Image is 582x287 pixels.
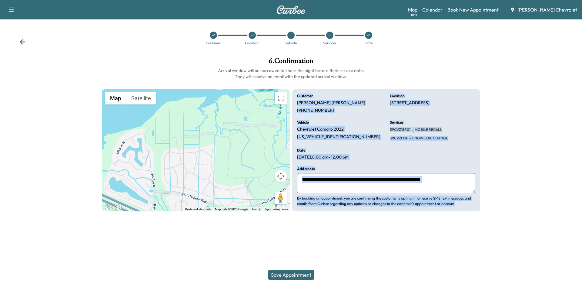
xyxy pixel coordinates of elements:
[215,207,248,211] span: Map data ©2025 Google
[297,94,313,98] h6: Customer
[102,67,480,80] h6: Arrival window will be narrowed to 1 hour the night before their service date. They will receive ...
[447,6,499,13] a: Book New Appointment
[275,92,287,104] button: Toggle fullscreen view
[275,192,287,204] button: Drag Pegman onto the map to open Street View
[19,39,25,45] div: Back
[206,41,221,45] div: Customer
[297,127,344,132] p: Chevrolet Camaro 2022
[410,127,413,133] span: -
[517,6,577,13] span: [PERSON_NAME] Chevrolet
[297,100,365,106] p: [PERSON_NAME] [PERSON_NAME]
[126,92,156,104] button: Show satellite imagery
[408,6,417,13] a: MapBeta
[390,127,410,132] span: 39CVZ15R01
[245,41,259,45] div: Location
[390,121,403,124] h6: Services
[411,12,417,17] div: Beta
[422,6,443,13] a: Calendar
[275,170,287,182] button: Map camera controls
[297,196,475,207] p: By booking an appointment, you are confirming the customer is opting in to receive SMS text messa...
[285,41,297,45] div: Vehicle
[103,203,123,211] a: Open this area in Google Maps (opens a new window)
[268,270,314,280] button: Save Appointment
[102,57,480,67] h1: 6 . Confirmation
[297,121,309,124] h6: Vehicle
[297,149,305,152] h6: Date
[408,135,411,141] span: -
[390,136,408,141] span: 39CVZLOF
[252,207,260,211] a: Terms (opens in new tab)
[297,167,315,171] h6: Add a note
[390,94,405,98] h6: Location
[105,92,126,104] button: Show street map
[323,41,336,45] div: Services
[297,134,380,140] p: [US_VEHICLE_IDENTIFICATION_NUMBER]
[276,5,306,14] img: Curbee Logo
[365,41,373,45] div: Date
[185,207,211,211] button: Keyboard shortcuts
[297,108,334,113] p: [PHONE_NUMBER]
[413,127,442,132] span: MOBILE RECALL
[411,136,448,141] span: ENGINE OIL CHANGE
[390,100,430,106] p: [STREET_ADDRESS]
[264,207,288,211] a: Report a map error
[297,155,349,160] p: [DATE] , 8:00 am - 12:00 pm
[103,203,123,211] img: Google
